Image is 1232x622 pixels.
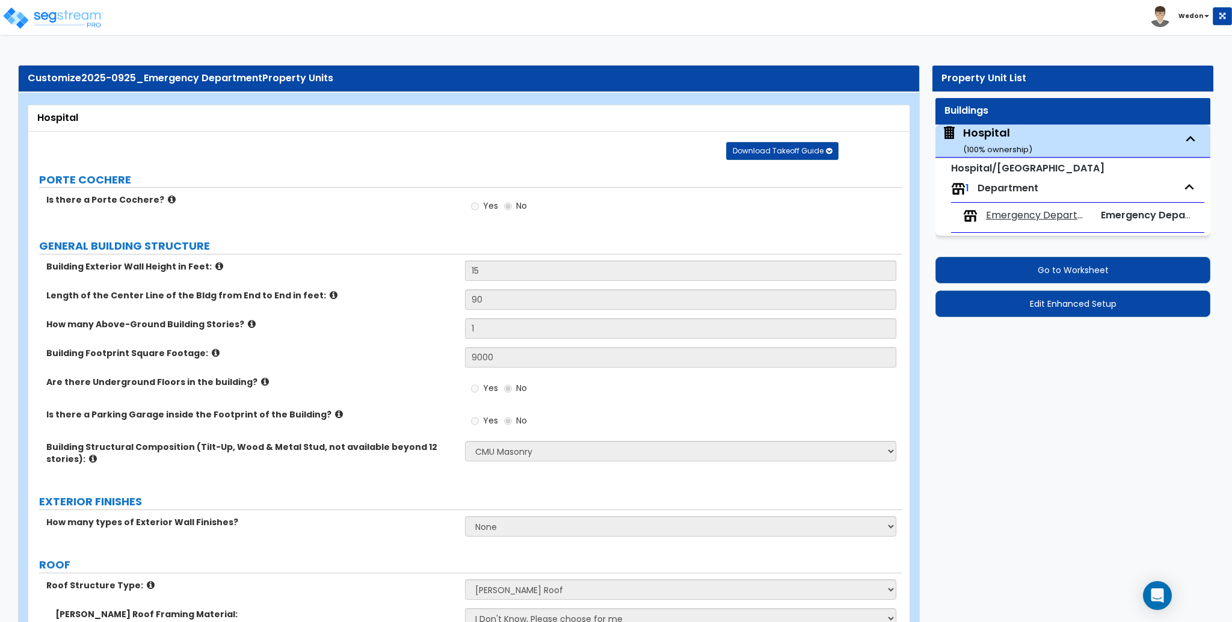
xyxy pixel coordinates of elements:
[1101,208,1219,222] span: Emergency Department
[46,516,456,528] label: How many types of Exterior Wall Finishes?
[978,181,1038,195] span: Department
[248,319,256,328] i: click for more info!
[212,348,220,357] i: click for more info!
[46,194,456,206] label: Is there a Porte Cochere?
[55,608,456,620] label: [PERSON_NAME] Roof Framing Material:
[89,454,97,463] i: click for more info!
[261,377,269,386] i: click for more info!
[941,72,1204,85] div: Property Unit List
[935,291,1210,317] button: Edit Enhanced Setup
[46,408,456,420] label: Is there a Parking Garage inside the Footprint of the Building?
[46,376,456,388] label: Are there Underground Floors in the building?
[941,125,957,141] img: building.svg
[39,238,902,254] label: GENERAL BUILDING STRUCTURE
[483,414,498,426] span: Yes
[1150,6,1171,27] img: avatar.png
[951,182,966,196] img: tenants.png
[516,200,527,212] span: No
[46,579,456,591] label: Roof Structure Type:
[46,347,456,359] label: Building Footprint Square Footage:
[733,146,824,156] span: Download Takeoff Guide
[39,494,902,510] label: EXTERIOR FINISHES
[330,291,337,300] i: click for more info!
[963,125,1032,156] div: Hospital
[81,71,262,85] span: 2025-0925_Emergency Department
[471,414,479,428] input: Yes
[986,209,1089,223] span: Emergency Department
[944,104,1201,118] div: Buildings
[28,72,910,85] div: Customize Property Units
[483,200,498,212] span: Yes
[147,580,155,590] i: click for more info!
[471,382,479,395] input: Yes
[39,172,902,188] label: PORTE COCHERE
[483,382,498,394] span: Yes
[516,414,527,426] span: No
[941,125,1032,156] span: Hospital
[935,257,1210,283] button: Go to Worksheet
[39,557,902,573] label: ROOF
[504,414,512,428] input: No
[46,260,456,273] label: Building Exterior Wall Height in Feet:
[215,262,223,271] i: click for more info!
[1143,581,1172,610] div: Open Intercom Messenger
[168,195,176,204] i: click for more info!
[46,441,456,465] label: Building Structural Composition (Tilt-Up, Wood & Metal Stud, not available beyond 12 stories):
[37,111,901,125] div: Hospital
[726,142,839,160] button: Download Takeoff Guide
[516,382,527,394] span: No
[966,181,969,195] span: 1
[963,209,978,223] img: tenants.png
[471,200,479,213] input: Yes
[335,410,343,419] i: click for more info!
[2,6,104,30] img: logo_pro_r.png
[504,200,512,213] input: No
[504,382,512,395] input: No
[46,318,456,330] label: How many Above-Ground Building Stories?
[1178,11,1203,20] b: Wedon
[963,144,1032,155] small: ( 100 % ownership)
[46,289,456,301] label: Length of the Center Line of the Bldg from End to End in feet:
[951,161,1104,175] small: Hospital/Surgery Center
